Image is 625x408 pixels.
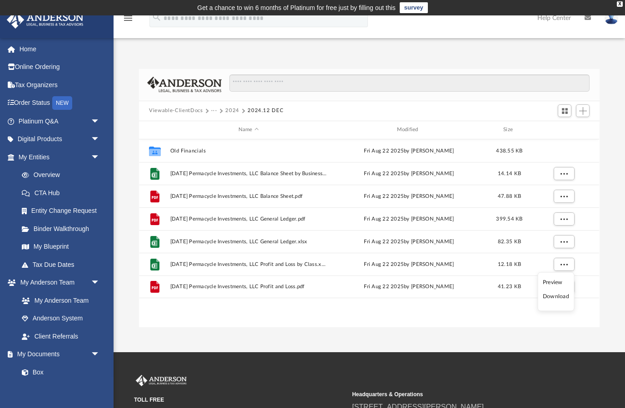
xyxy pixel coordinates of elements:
ul: More options [537,272,574,311]
div: Name [170,126,327,134]
button: Old Financials [170,147,327,153]
div: id [532,126,595,134]
a: Overview [13,166,114,184]
div: Fri Aug 22 2025 by [PERSON_NAME] [331,283,487,291]
span: 14.14 KB [498,171,521,176]
span: arrow_drop_down [91,345,109,364]
div: Size [491,126,528,134]
a: My Blueprint [13,238,109,256]
span: [DATE] Permacycle Investments, LLC Profit and Loss.pdf [170,284,327,290]
a: Client Referrals [13,327,109,345]
div: Get a chance to win 6 months of Platinum for free just by filling out this [197,2,396,13]
a: Box [13,363,104,381]
span: [DATE] Permacycle Investments, LLC Balance Sheet by Business.xlsx [170,170,327,176]
small: TOLL FREE [134,396,346,404]
span: arrow_drop_down [91,130,109,149]
small: Headquarters & Operations [352,390,564,398]
a: My Entitiesarrow_drop_down [6,148,114,166]
button: 2024 [225,107,239,115]
div: Fri Aug 22 2025 by [PERSON_NAME] [331,237,487,246]
a: menu [123,17,134,24]
a: My Anderson Teamarrow_drop_down [6,274,109,292]
a: My Documentsarrow_drop_down [6,345,109,364]
a: My Anderson Team [13,291,104,310]
span: 438.55 KB [496,148,523,153]
span: [DATE] Permacycle Investments, LLC Profit and Loss by Class.xlsx [170,261,327,267]
a: survey [400,2,428,13]
a: Home [6,40,114,58]
span: 41.23 KB [498,284,521,289]
button: More options [554,189,575,203]
span: arrow_drop_down [91,148,109,167]
li: Download [543,292,569,301]
div: Fri Aug 22 2025 by [PERSON_NAME] [331,169,487,177]
span: 47.88 KB [498,193,521,198]
span: 12.18 KB [498,261,521,266]
a: Online Ordering [6,58,114,76]
div: Modified [331,126,487,134]
div: Fri Aug 22 2025 by [PERSON_NAME] [331,147,487,155]
i: menu [123,13,134,24]
a: Order StatusNEW [6,94,114,113]
img: User Pic [605,11,618,25]
input: Search files and folders [229,74,590,92]
img: Anderson Advisors Platinum Portal [4,11,86,29]
a: Anderson System [13,310,109,328]
button: Switch to Grid View [558,104,571,117]
button: More options [554,257,575,271]
span: [DATE] Permacycle Investments, LLC General Ledger.pdf [170,216,327,221]
a: Entity Change Request [13,202,114,220]
span: 82.35 KB [498,239,521,244]
div: grid [139,139,599,328]
div: id [143,126,166,134]
div: Fri Aug 22 2025 by [PERSON_NAME] [331,260,487,268]
span: arrow_drop_down [91,274,109,292]
a: Tax Due Dates [13,256,114,274]
div: NEW [52,96,72,110]
button: 2024.12 DEC [248,107,283,115]
span: [DATE] Permacycle Investments, LLC Balance Sheet.pdf [170,193,327,199]
a: Binder Walkthrough [13,220,114,238]
a: CTA Hub [13,184,114,202]
button: More options [554,235,575,248]
span: arrow_drop_down [91,112,109,131]
button: More options [554,167,575,180]
button: More options [554,212,575,226]
img: Anderson Advisors Platinum Portal [134,375,188,387]
button: Viewable-ClientDocs [149,107,203,115]
div: Fri Aug 22 2025 by [PERSON_NAME] [331,192,487,200]
button: ··· [211,107,217,115]
i: search [152,12,162,22]
a: Tax Organizers [6,76,114,94]
li: Preview [543,277,569,287]
button: Add [576,104,590,117]
span: [DATE] Permacycle Investments, LLC General Ledger.xlsx [170,238,327,244]
div: Fri Aug 22 2025 by [PERSON_NAME] [331,215,487,223]
span: 399.54 KB [496,216,523,221]
a: Digital Productsarrow_drop_down [6,130,114,148]
div: close [617,1,623,7]
a: Platinum Q&Aarrow_drop_down [6,112,114,130]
